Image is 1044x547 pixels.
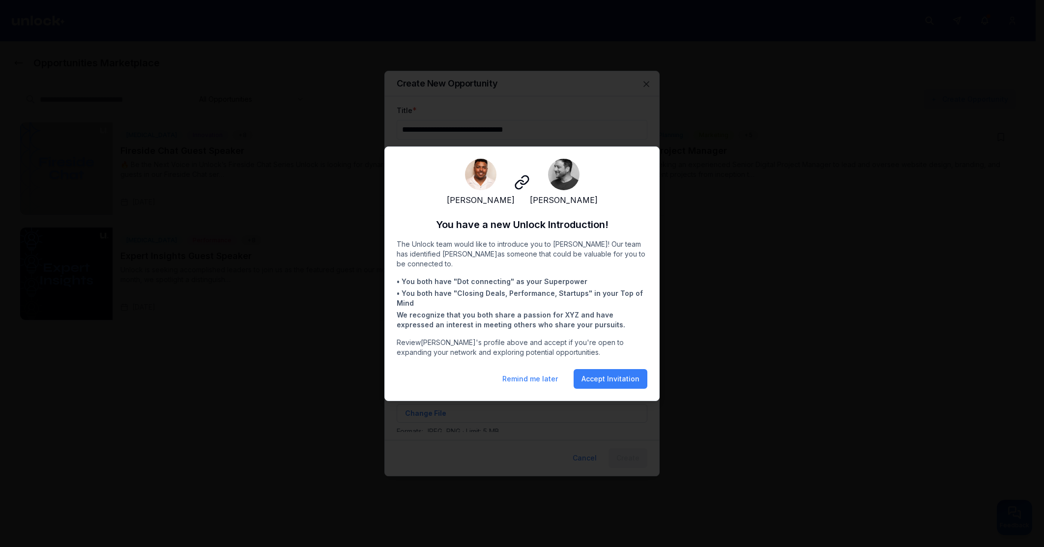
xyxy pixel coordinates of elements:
li: We recognize that you both share a passion for XYZ and have expressed an interest in meeting othe... [397,310,647,330]
li: • You both have " Closing Deals, Performance, Startups " in your Top of Mind [397,288,647,308]
p: Review [PERSON_NAME] 's profile above and accept if you're open to expanding your network and exp... [397,338,647,357]
button: Remind me later [494,369,566,389]
img: Headshot.jpg [548,159,580,190]
p: The Unlock team would like to introduce you to [PERSON_NAME] ! Our team has identified [PERSON_NA... [397,239,647,269]
span: [PERSON_NAME] [530,194,598,206]
button: Accept Invitation [574,369,647,389]
h2: You have a new Unlock Introduction! [397,218,647,231]
span: [PERSON_NAME] [447,194,515,206]
li: • You both have " Dot connecting " as your Superpower [397,277,647,287]
img: 926A1835.jpg [465,159,496,190]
